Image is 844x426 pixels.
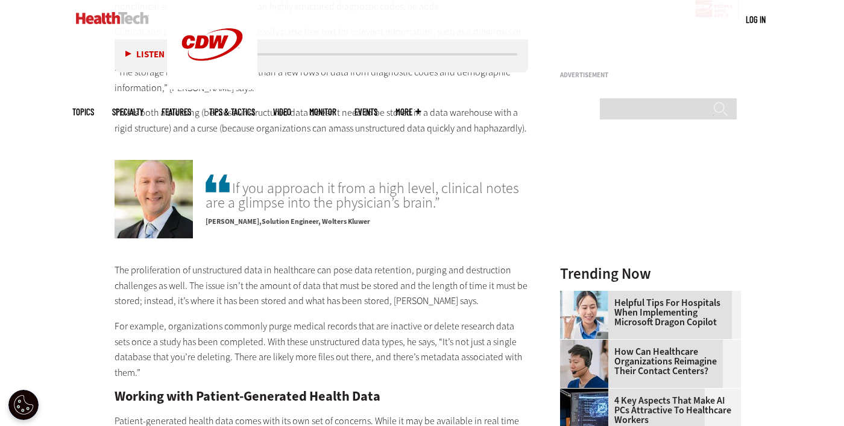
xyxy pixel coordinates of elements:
span: [PERSON_NAME] [206,217,262,226]
div: User menu [746,13,766,26]
a: 4 Key Aspects That Make AI PCs Attractive to Healthcare Workers [560,396,734,425]
a: Log in [746,14,766,25]
span: If you approach it from a high level, clinical notes are a glimpse into the physician’s brain.” [206,172,528,210]
a: MonITor [309,107,336,116]
h3: Trending Now [560,266,741,281]
p: Solution Engineer, Wolters Kluwer [206,210,528,227]
a: Features [162,107,191,116]
a: Helpful Tips for Hospitals When Implementing Microsoft Dragon Copilot [560,298,734,327]
a: Tips & Tactics [209,107,255,116]
a: How Can Healthcare Organizations Reimagine Their Contact Centers? [560,347,734,376]
a: Healthcare contact center [560,340,614,349]
p: For example, organizations commonly purge medical records that are inactive or delete research da... [115,319,528,380]
a: Desktop monitor with brain AI concept [560,389,614,398]
span: Topics [72,107,94,116]
img: Doctor using phone to dictate to tablet [560,291,608,339]
a: Doctor using phone to dictate to tablet [560,291,614,300]
span: Specialty [112,107,143,116]
div: Cookie Settings [8,390,39,420]
iframe: advertisement [560,83,741,234]
h2: Working with Patient-Generated Health Data [115,390,528,403]
a: CDW [167,80,257,92]
img: Brian Laberge [115,160,193,238]
button: Open Preferences [8,390,39,420]
img: Home [76,12,149,24]
p: The proliferation of unstructured data in healthcare can pose data retention, purging and destruc... [115,262,528,309]
a: Video [273,107,291,116]
a: Events [354,107,377,116]
img: Healthcare contact center [560,340,608,388]
span: More [395,107,421,116]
